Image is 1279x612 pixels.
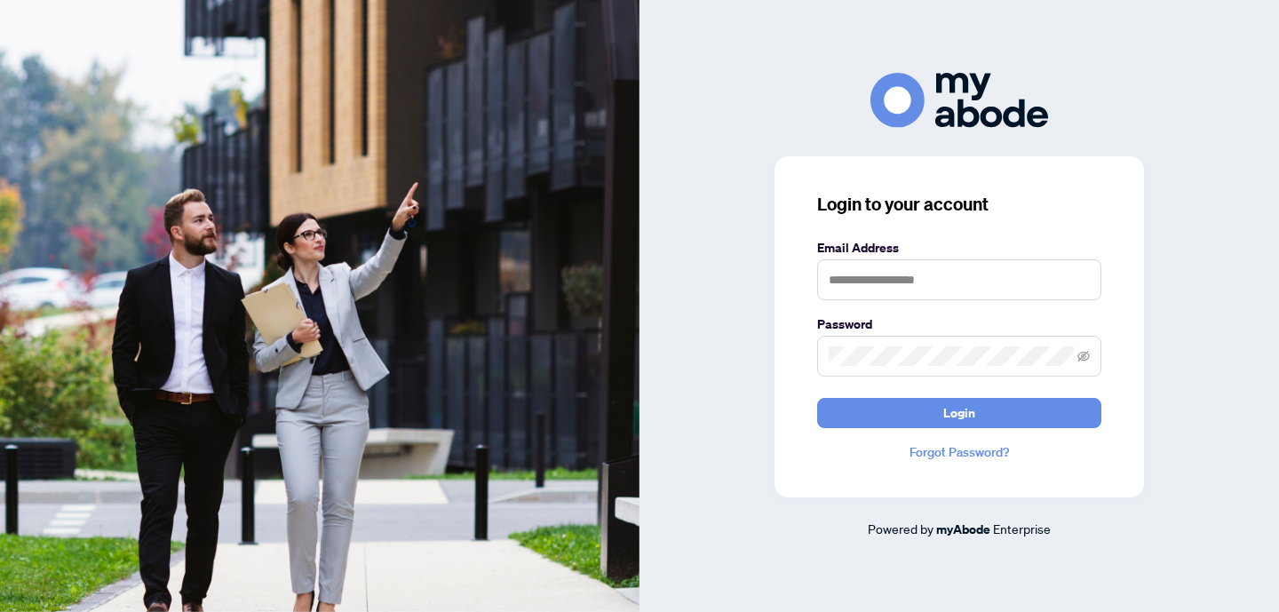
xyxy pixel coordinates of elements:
img: ma-logo [870,73,1048,127]
label: Password [817,314,1101,334]
button: Login [817,398,1101,428]
span: Enterprise [993,521,1051,536]
a: myAbode [936,520,990,539]
h3: Login to your account [817,192,1101,217]
a: Forgot Password? [817,442,1101,462]
span: Powered by [868,521,933,536]
span: Login [943,399,975,427]
span: eye-invisible [1077,350,1090,362]
label: Email Address [817,238,1101,258]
